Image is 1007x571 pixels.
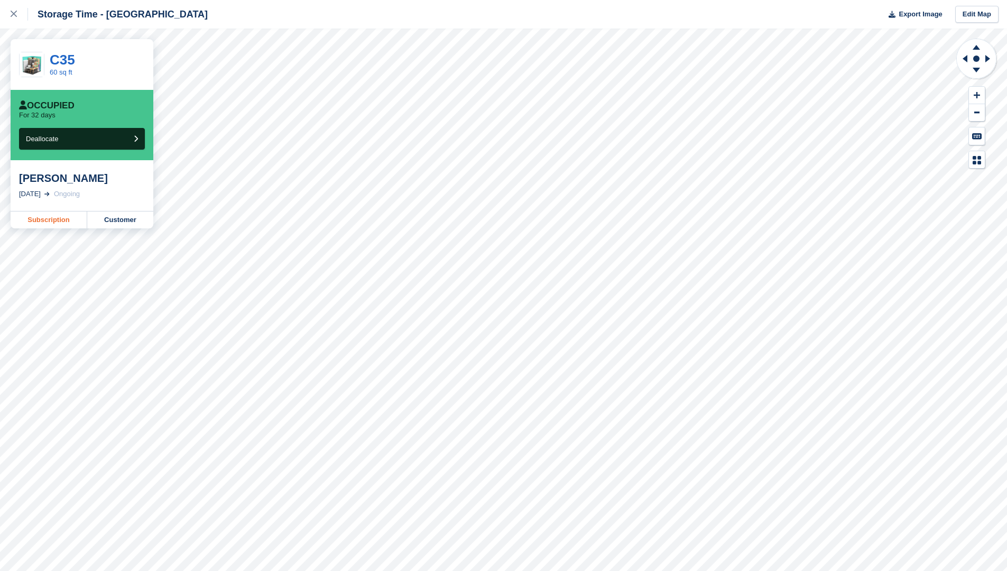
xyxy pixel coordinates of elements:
[899,9,942,20] span: Export Image
[19,172,145,185] div: [PERSON_NAME]
[969,104,985,122] button: Zoom Out
[50,68,72,76] a: 60 sq ft
[28,8,208,21] div: Storage Time - [GEOGRAPHIC_DATA]
[969,127,985,145] button: Keyboard Shortcuts
[955,6,999,23] a: Edit Map
[19,100,75,111] div: Occupied
[26,135,58,143] span: Deallocate
[19,128,145,150] button: Deallocate
[11,211,87,228] a: Subscription
[20,52,44,77] img: 50ft%20(1).jpg
[50,52,75,68] a: C35
[19,111,56,119] p: For 32 days
[882,6,943,23] button: Export Image
[54,189,80,199] div: Ongoing
[969,87,985,104] button: Zoom In
[969,151,985,169] button: Map Legend
[19,189,41,199] div: [DATE]
[44,192,50,196] img: arrow-right-light-icn-cde0832a797a2874e46488d9cf13f60e5c3a73dbe684e267c42b8395dfbc2abf.svg
[87,211,153,228] a: Customer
